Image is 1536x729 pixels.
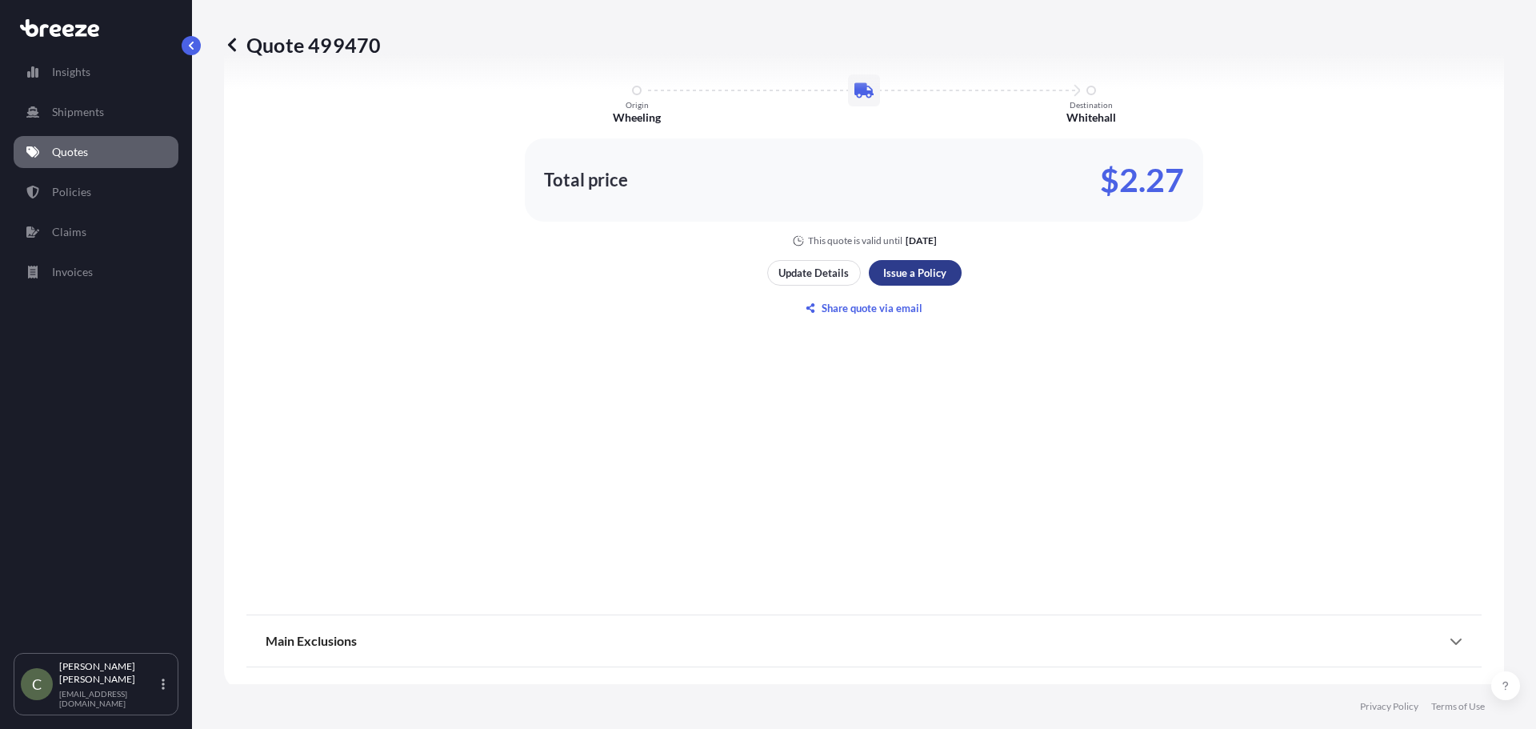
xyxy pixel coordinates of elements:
[883,265,946,281] p: Issue a Policy
[52,144,88,160] p: Quotes
[808,234,902,247] p: This quote is valid until
[767,260,861,286] button: Update Details
[266,633,357,649] span: Main Exclusions
[14,256,178,288] a: Invoices
[59,660,158,686] p: [PERSON_NAME] [PERSON_NAME]
[822,300,922,316] p: Share quote via email
[52,264,93,280] p: Invoices
[52,184,91,200] p: Policies
[266,622,1462,660] div: Main Exclusions
[626,100,649,110] p: Origin
[1431,700,1485,713] a: Terms of Use
[778,265,849,281] p: Update Details
[767,295,962,321] button: Share quote via email
[224,32,381,58] p: Quote 499470
[32,676,42,692] span: C
[613,110,661,126] p: Wheeling
[52,104,104,120] p: Shipments
[1360,700,1418,713] a: Privacy Policy
[14,176,178,208] a: Policies
[14,96,178,128] a: Shipments
[906,234,937,247] p: [DATE]
[544,172,628,188] p: Total price
[59,689,158,708] p: [EMAIL_ADDRESS][DOMAIN_NAME]
[52,64,90,80] p: Insights
[1066,110,1116,126] p: Whitehall
[1100,167,1184,193] p: $2.27
[52,224,86,240] p: Claims
[869,260,962,286] button: Issue a Policy
[14,216,178,248] a: Claims
[14,136,178,168] a: Quotes
[1070,100,1113,110] p: Destination
[14,56,178,88] a: Insights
